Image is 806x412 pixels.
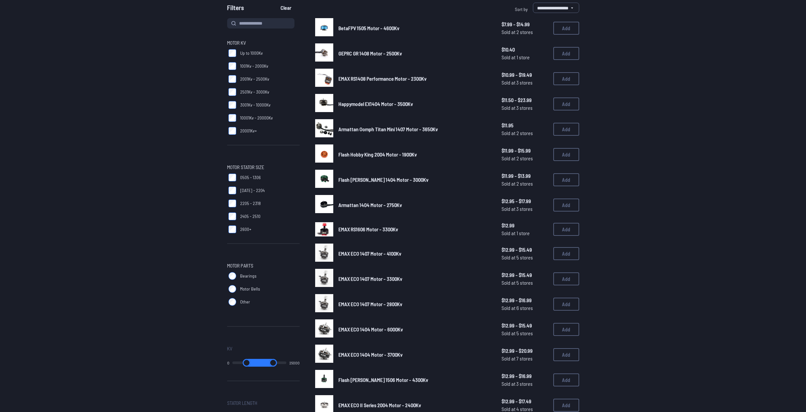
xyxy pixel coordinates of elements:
img: image [315,94,333,112]
span: $11.95 [502,121,548,129]
span: Flash [PERSON_NAME] 1506 Motor - 4300Kv [338,377,428,383]
input: Up to 1000Kv [228,49,236,57]
input: 2001Kv - 2500Kv [228,75,236,83]
a: Flash Hobby King 2004 Motor - 1900Kv [338,151,491,158]
span: EMAX ECO 1404 Motor - 3700Kv [338,351,403,358]
span: Sold at 2 stores [502,28,548,36]
select: Sort by [533,3,579,13]
input: 0505 - 1306 [228,174,236,181]
button: Add [553,348,579,361]
span: EMAX RS1408 Performance Motor - 2300Kv [338,75,426,82]
span: EMAX ECO II Series 2004 Motor - 2400Kv [338,402,421,408]
span: Armattan Oomph Titan Mini 1407 Motor - 3650Kv [338,126,438,132]
a: image [315,170,333,190]
span: Filters [227,3,244,16]
span: [DATE] - 2204 [240,187,265,194]
a: image [315,144,333,165]
span: 0505 - 1306 [240,174,261,181]
a: Armattan Oomph Titan Mini 1407 Motor - 3650Kv [338,125,491,133]
span: 10001Kv - 20000Kv [240,115,273,121]
button: Clear [275,3,297,13]
a: Armattan 1404 Motor - 2750Kv [338,201,491,209]
a: Happymodel EX1404 Motor - 3500Kv [338,100,491,108]
button: Add [553,247,579,260]
span: $11.99 - $13.99 [502,172,548,180]
span: 20001Kv+ [240,128,257,134]
a: image [315,269,333,289]
span: Other [240,299,250,305]
span: Flash Hobby King 2004 Motor - 1900Kv [338,151,417,157]
button: Add [553,97,579,110]
a: EMAX ECO II Series 2004 Motor - 2400Kv [338,401,491,409]
img: image [315,269,333,287]
input: 3001Kv - 10000Kv [228,101,236,109]
img: image [315,370,333,388]
img: image [315,319,333,338]
a: GEPRC GR 1408 Motor - 2500Kv [338,50,491,57]
button: Add [553,47,579,60]
span: BetaFPV 1505 Motor - 4600Kv [338,25,399,31]
a: Flash [PERSON_NAME] 1506 Motor - 4300Kv [338,376,491,384]
span: EMAX ECO 1407 Motor - 3300Kv [338,276,402,282]
span: Sold at 1 store [502,53,548,61]
a: BetaFPV 1505 Motor - 4600Kv [338,24,491,32]
span: Sold at 3 stores [502,79,548,86]
span: 2205 - 2318 [240,200,261,207]
span: Sold at 3 stores [502,104,548,112]
button: Add [553,298,579,311]
a: EMAX RS1606 Motor - 3300Kv [338,225,491,233]
a: image [315,294,333,314]
button: Add [553,148,579,161]
a: image [315,195,333,215]
span: $12.99 - $16.99 [502,296,548,304]
span: $12.95 - $17.99 [502,197,548,205]
a: image [315,43,333,63]
span: Kv [227,345,232,352]
span: Sold at 5 stores [502,279,548,287]
button: Add [553,399,579,412]
span: Sold at 2 stores [502,180,548,188]
img: image [315,345,333,363]
a: EMAX ECO 1407 Motor - 3300Kv [338,275,491,283]
button: Add [553,22,579,35]
input: 20001Kv+ [228,127,236,135]
a: image [315,244,333,264]
a: Flash [PERSON_NAME] 1404 Motor - 3000Kv [338,176,491,184]
img: image [315,222,333,236]
input: 2205 - 2318 [228,200,236,207]
span: Bearings [240,273,257,279]
a: EMAX ECO 1407 Motor - 4100Kv [338,250,491,257]
button: Add [553,123,579,136]
a: EMAX ECO 1404 Motor - 3700Kv [338,351,491,359]
img: image [315,170,333,188]
span: $7.99 - $14.99 [502,20,548,28]
img: image [315,119,333,137]
img: image [315,294,333,312]
output: 0 [227,360,229,365]
a: EMAX RS1408 Performance Motor - 2300Kv [338,75,491,83]
a: image [315,18,333,38]
span: Sold at 5 stores [502,254,548,261]
a: image [315,345,333,365]
span: EMAX RS1606 Motor - 3300Kv [338,226,398,232]
span: Armattan 1404 Motor - 2750Kv [338,202,402,208]
span: Sold at 1 store [502,229,548,237]
span: Motor KV [227,39,246,47]
span: Happymodel EX1404 Motor - 3500Kv [338,101,413,107]
input: 2405 - 2510 [228,212,236,220]
span: Sold at 3 stores [502,205,548,213]
input: [DATE] - 2204 [228,187,236,194]
span: Motor Bells [240,286,260,292]
span: Sold at 5 stores [502,329,548,337]
img: image [315,69,333,87]
img: image [315,43,333,62]
input: Motor Bells [228,285,236,293]
output: 25000 [289,360,300,365]
span: GEPRC GR 1408 Motor - 2500Kv [338,50,402,56]
button: Add [553,323,579,336]
a: image [315,69,333,89]
a: image [315,119,333,139]
span: $12.99 - $17.49 [502,397,548,405]
span: $12.99 - $16.99 [502,372,548,380]
span: EMAX ECO 1407 Motor - 2800Kv [338,301,402,307]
